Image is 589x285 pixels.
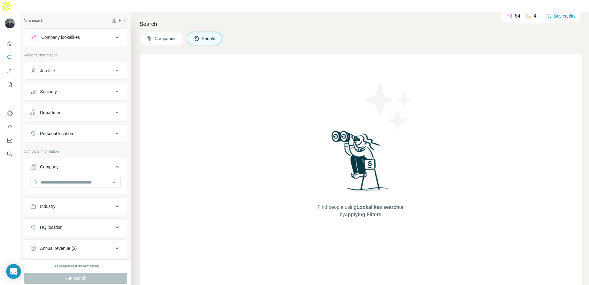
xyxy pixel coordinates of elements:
button: Use Surfe API [5,121,15,132]
div: Seniority [40,89,57,95]
div: Personal location [40,130,73,137]
img: Avatar [5,19,15,28]
button: Company lookalikes [24,30,127,45]
button: Department [24,105,127,120]
button: HQ location [24,220,127,235]
button: Search [5,52,15,63]
div: 100 search results remaining [52,263,99,269]
button: Personal location [24,126,127,141]
button: Buy credits [547,12,575,20]
span: Find people using or by [311,204,410,218]
div: Job title [40,68,55,74]
img: Surfe Illustration - Stars [361,78,416,134]
button: Use Surfe on LinkedIn [5,108,15,119]
span: Lookalikes search [356,204,399,210]
button: Feedback [5,148,15,159]
span: applying Filters [345,212,381,217]
button: Industry [24,199,127,214]
button: Annual revenue ($) [24,241,127,256]
div: Company [40,164,59,170]
img: Surfe Illustration - Woman searching with binoculars [329,129,393,198]
button: My lists [5,79,15,90]
p: 64 [515,12,520,20]
button: Job title [24,63,127,78]
div: HQ location [40,224,63,230]
span: Companies [155,35,177,42]
button: Dashboard [5,135,15,146]
p: Company information [24,149,127,154]
h4: Search [140,20,582,28]
span: People [202,35,216,42]
button: Company [24,159,127,177]
button: Quick start [5,38,15,49]
button: Enrich CSV [5,65,15,76]
div: Department [40,109,63,116]
p: Personal information [24,52,127,58]
div: Annual revenue ($) [40,245,77,251]
div: Company lookalikes [41,34,80,40]
div: Industry [40,203,55,209]
p: 4 [534,12,537,20]
button: Seniority [24,84,127,99]
button: Hide [107,16,131,25]
div: New search [24,18,43,23]
div: Open Intercom Messenger [6,264,21,279]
